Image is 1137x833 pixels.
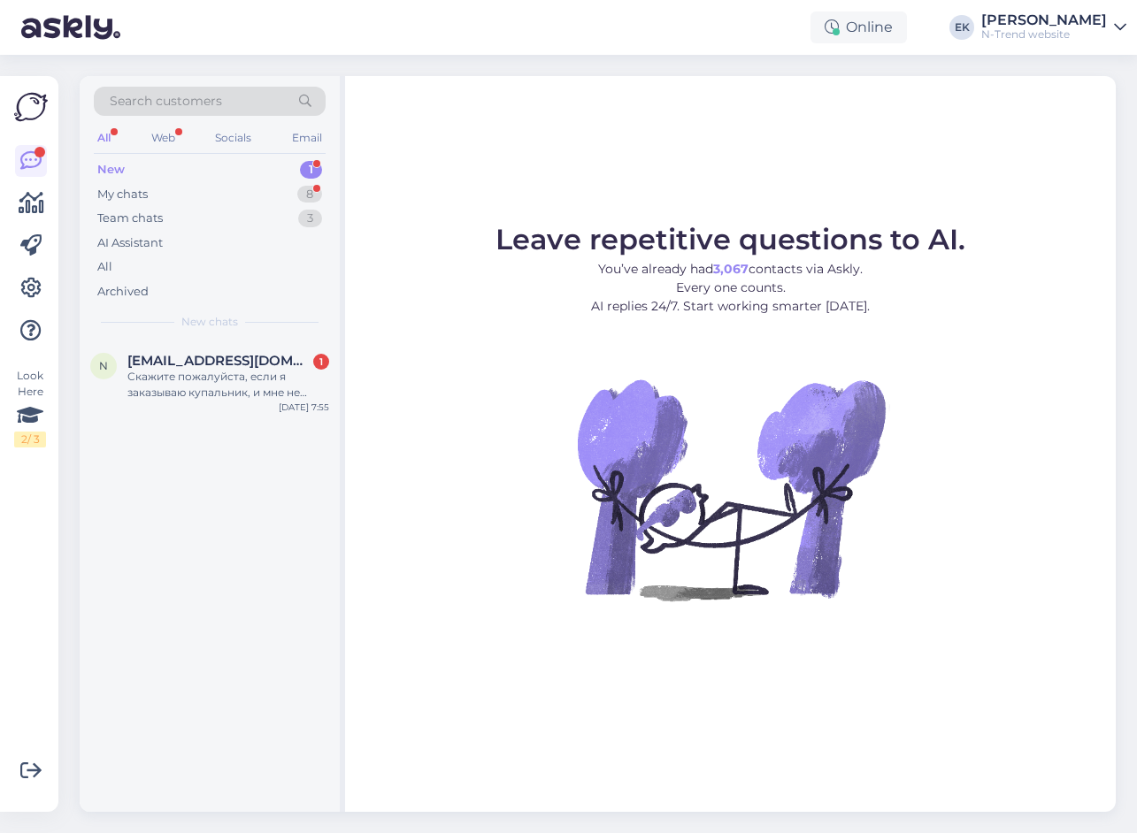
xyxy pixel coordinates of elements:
[97,234,163,252] div: AI Assistant
[713,261,749,277] b: 3,067
[127,353,311,369] span: natamih4@mail.ru
[148,126,179,149] div: Web
[496,260,965,316] p: You’ve already had contacts via Askly. Every one counts. AI replies 24/7. Start working smarter [...
[211,126,255,149] div: Socials
[496,222,965,256] span: Leave repetitive questions to AI.
[298,210,322,227] div: 3
[97,186,148,203] div: My chats
[97,258,112,276] div: All
[810,11,907,43] div: Online
[110,92,222,111] span: Search customers
[981,13,1126,42] a: [PERSON_NAME]N-Trend website
[949,15,974,40] div: EK
[97,283,149,301] div: Archived
[981,27,1107,42] div: N-Trend website
[14,90,48,124] img: Askly Logo
[97,161,125,179] div: New
[981,13,1107,27] div: [PERSON_NAME]
[14,368,46,447] div: Look Here
[297,186,322,203] div: 8
[127,369,329,401] div: Скажите пожалуйста, если я заказываю купальник, и мне не подошел размер могу я его вернуть обратно
[313,354,329,370] div: 1
[99,359,108,372] span: n
[94,126,114,149] div: All
[300,161,322,179] div: 1
[572,330,890,648] img: No Chat active
[288,126,326,149] div: Email
[279,401,329,414] div: [DATE] 7:55
[14,432,46,447] div: 2 / 3
[181,314,238,330] span: New chats
[97,210,163,227] div: Team chats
